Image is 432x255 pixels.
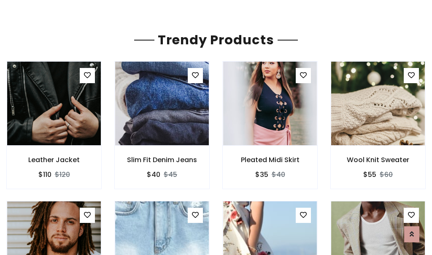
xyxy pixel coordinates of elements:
[55,170,70,179] del: $120
[363,171,376,179] h6: $55
[223,156,317,164] h6: Pleated Midi Skirt
[272,170,285,179] del: $40
[115,156,209,164] h6: Slim Fit Denim Jeans
[7,156,101,164] h6: Leather Jacket
[255,171,268,179] h6: $35
[38,171,51,179] h6: $110
[380,170,393,179] del: $60
[164,170,177,179] del: $45
[147,171,160,179] h6: $40
[154,31,278,49] span: Trendy Products
[331,156,425,164] h6: Wool Knit Sweater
